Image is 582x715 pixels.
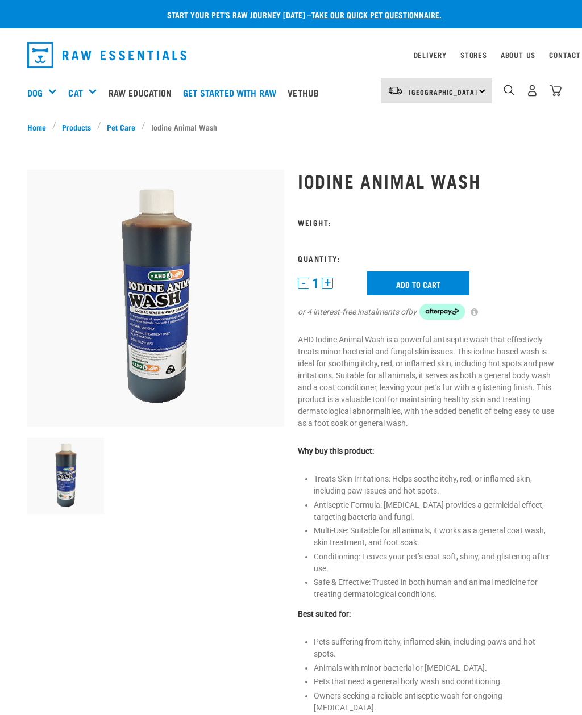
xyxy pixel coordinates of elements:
a: Pet Care [101,121,142,133]
input: Add to cart [367,271,469,295]
h3: Weight: [298,218,555,227]
div: or 4 interest-free instalments of by [298,304,555,320]
a: Products [56,121,97,133]
li: Owners seeking a reliable antiseptic wash for ongoing [MEDICAL_DATA]. [314,690,555,714]
a: Raw Education [106,70,180,115]
button: - [298,278,309,289]
li: Pets that need a general body wash and conditioning. [314,676,555,688]
nav: breadcrumbs [27,121,555,133]
li: Animals with minor bacterial or [MEDICAL_DATA]. [314,662,555,674]
span: [GEOGRAPHIC_DATA] [409,90,477,94]
a: Stores [460,53,487,57]
h1: Iodine Animal Wash [298,170,555,191]
a: Get started with Raw [180,70,285,115]
li: Treats Skin Irritations: Helps soothe itchy, red, or inflamed skin, including paw issues and hot ... [314,473,555,497]
img: Iodine wash [27,170,284,427]
strong: Why buy this product: [298,446,374,455]
a: take our quick pet questionnaire. [311,12,442,16]
span: 1 [312,278,319,290]
img: Afterpay [419,304,465,320]
nav: dropdown navigation [18,37,564,73]
a: Vethub [285,70,327,115]
a: Cat [68,86,82,99]
button: + [322,278,333,289]
img: Iodine wash [27,438,104,515]
li: Pets suffering from itchy, inflamed skin, including paws and hot spots. [314,636,555,660]
a: Home [27,121,52,133]
li: Multi-Use: Suitable for all animals, it works as a general coat wash, skin treatment, and foot soak. [314,525,555,549]
h3: Quantity: [298,254,555,262]
li: Safe & Effective: Trusted in both human and animal medicine for treating dermatological conditions. [314,576,555,600]
a: Contact [549,53,581,57]
li: Conditioning: Leaves your pet’s coat soft, shiny, and glistening after use. [314,551,555,575]
p: AHD Iodine Animal Wash is a powerful antiseptic wash that effectively treats minor bacterial and ... [298,334,555,429]
img: Raw Essentials Logo [27,42,186,68]
li: Antiseptic Formula: [MEDICAL_DATA] provides a germicidal effect, targeting bacteria and fungi. [314,499,555,523]
img: home-icon-1@2x.png [504,85,514,95]
img: van-moving.png [388,86,403,96]
a: About Us [501,53,535,57]
a: Delivery [414,53,447,57]
strong: Best suited for: [298,609,351,618]
a: Dog [27,86,43,99]
img: user.png [526,85,538,97]
img: home-icon@2x.png [550,85,562,97]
